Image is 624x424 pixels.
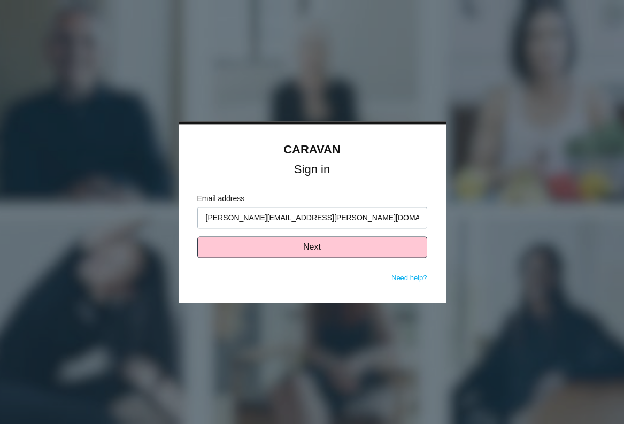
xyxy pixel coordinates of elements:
[197,193,427,204] label: Email address
[283,143,341,156] a: CARAVAN
[391,274,427,282] a: Need help?
[197,207,427,228] input: Enter your email address
[197,165,427,174] h1: Sign in
[197,236,427,258] button: Next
